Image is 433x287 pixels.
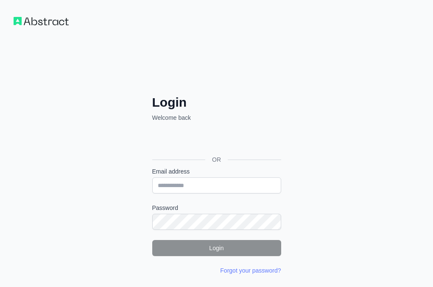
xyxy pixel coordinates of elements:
img: Workflow [14,17,69,25]
iframe: Sign in with Google Button [148,131,284,150]
span: OR [205,155,228,164]
h2: Login [152,95,281,110]
p: Welcome back [152,113,281,122]
a: Forgot your password? [220,267,281,274]
button: Login [152,240,281,256]
label: Email address [152,167,281,176]
label: Password [152,204,281,212]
